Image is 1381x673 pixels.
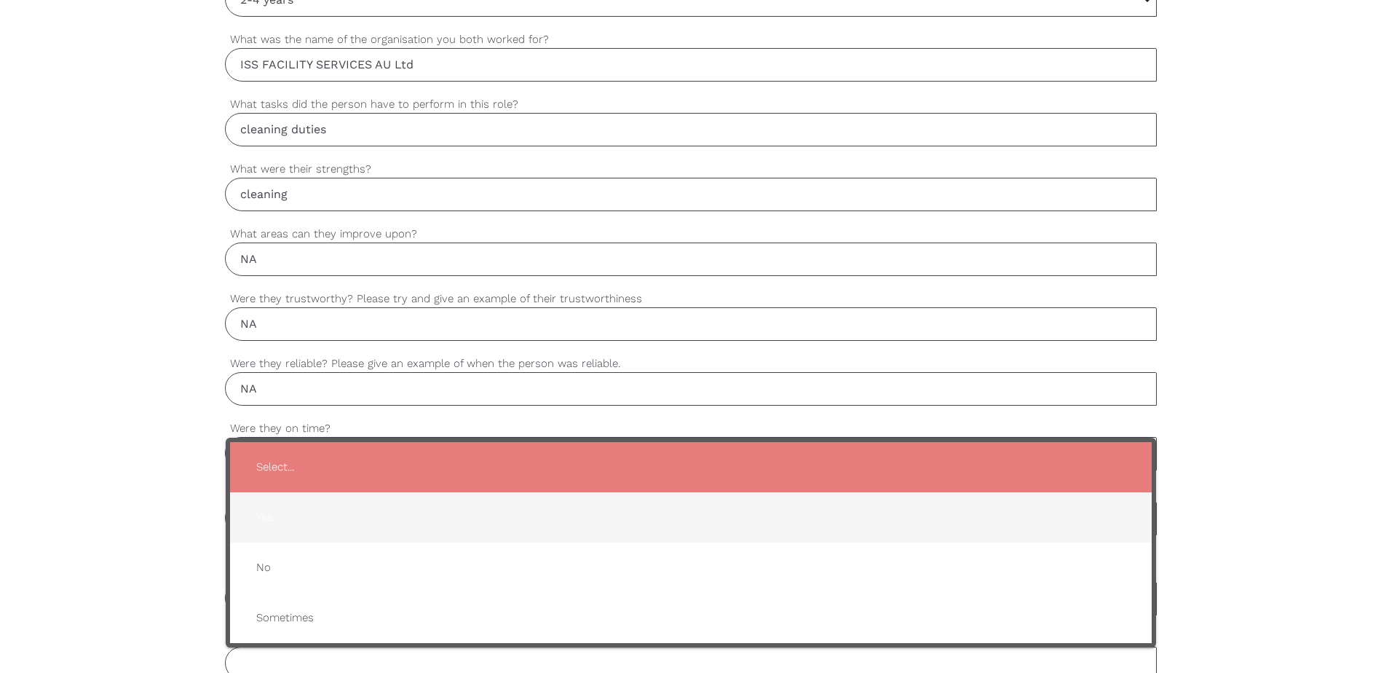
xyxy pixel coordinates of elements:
[225,550,1157,582] label: Would you recommend them for a job where they are working as a care or support worker and deliver...
[225,355,1157,372] label: Were they reliable? Please give an example of when the person was reliable.
[225,161,1157,178] label: What were their strengths?
[225,226,1157,243] label: What areas can they improve upon?
[245,600,1137,636] span: Sometimes
[225,420,1157,437] label: Were they on time?
[225,291,1157,307] label: Were they trustworthy? Please try and give an example of their trustworthiness
[225,485,1157,502] label: Were they helpful? Please try and give an example of their helpfulness
[245,449,1137,485] span: Select...
[225,31,1157,48] label: What was the name of the organisation you both worked for?
[245,550,1137,586] span: No
[245,500,1137,535] span: Yes
[225,96,1157,113] label: What tasks did the person have to perform in this role?
[225,630,1157,647] label: How is their spoken and written English?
